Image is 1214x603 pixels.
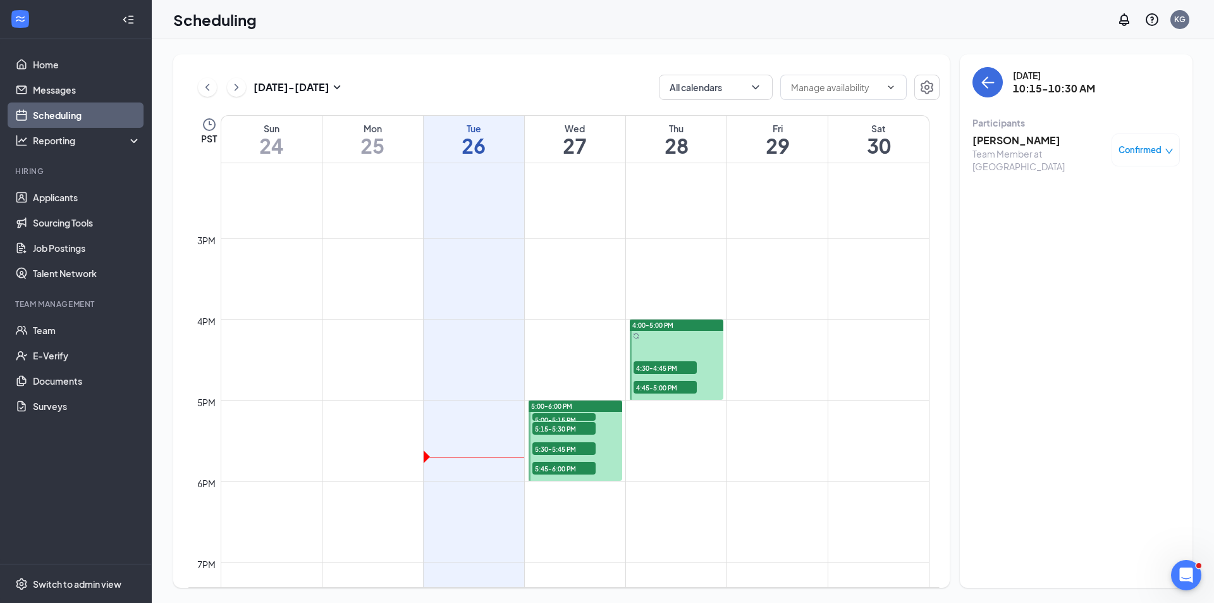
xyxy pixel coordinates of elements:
[322,116,423,163] a: August 25, 2025
[980,75,995,90] svg: ArrowLeft
[195,476,218,490] div: 6pm
[1174,14,1186,25] div: KG
[828,116,929,163] a: August 30, 2025
[15,134,28,147] svg: Analysis
[15,299,138,309] div: Team Management
[659,75,773,100] button: All calendarsChevronDown
[972,116,1180,129] div: Participants
[828,122,929,135] div: Sat
[886,82,896,92] svg: ChevronDown
[1013,82,1095,96] h3: 10:15-10:30 AM
[230,80,243,95] svg: ChevronRight
[173,9,257,30] h1: Scheduling
[972,67,1003,97] button: back-button
[122,13,135,26] svg: Collapse
[202,117,217,132] svg: Clock
[33,185,141,210] a: Applicants
[227,78,246,97] button: ChevronRight
[1144,12,1160,27] svg: QuestionInfo
[15,578,28,590] svg: Settings
[424,135,524,156] h1: 26
[972,134,1105,147] h3: [PERSON_NAME]
[33,210,141,235] a: Sourcing Tools
[626,122,727,135] div: Thu
[749,81,762,94] svg: ChevronDown
[33,578,121,590] div: Switch to admin view
[14,13,27,25] svg: WorkstreamLogo
[727,116,828,163] a: August 29, 2025
[633,333,639,339] svg: Sync
[532,462,596,475] span: 5:45-6:00 PM
[322,135,423,156] h1: 25
[626,135,727,156] h1: 28
[532,413,596,426] span: 5:00-5:15 PM
[632,321,673,330] span: 4:00-5:00 PM
[424,116,524,163] a: August 26, 2025
[33,261,141,286] a: Talent Network
[329,80,345,95] svg: SmallChevronDown
[33,368,141,394] a: Documents
[33,235,141,261] a: Job Postings
[626,116,727,163] a: August 28, 2025
[195,395,218,409] div: 5pm
[33,343,141,368] a: E-Verify
[221,135,322,156] h1: 24
[201,80,214,95] svg: ChevronLeft
[727,122,828,135] div: Fri
[532,422,596,435] span: 5:15-5:30 PM
[525,122,625,135] div: Wed
[1117,12,1132,27] svg: Notifications
[532,442,596,455] span: 5:30-5:45 PM
[201,132,217,145] span: PST
[195,233,218,247] div: 3pm
[634,361,697,374] span: 4:30-4:45 PM
[33,77,141,103] a: Messages
[1119,144,1162,156] span: Confirmed
[727,135,828,156] h1: 29
[424,122,524,135] div: Tue
[195,314,218,328] div: 4pm
[221,122,322,135] div: Sun
[1013,69,1095,82] div: [DATE]
[972,147,1105,173] div: Team Member at [GEOGRAPHIC_DATA]
[1165,147,1174,156] span: down
[828,135,929,156] h1: 30
[198,78,217,97] button: ChevronLeft
[33,394,141,419] a: Surveys
[15,166,138,177] div: Hiring
[1171,560,1201,590] iframe: Intercom live chat
[919,80,935,95] svg: Settings
[791,80,881,94] input: Manage availability
[33,134,142,147] div: Reporting
[525,135,625,156] h1: 27
[33,318,141,343] a: Team
[531,402,572,411] span: 5:00-6:00 PM
[525,116,625,163] a: August 27, 2025
[195,557,218,571] div: 7pm
[914,75,940,100] button: Settings
[33,52,141,77] a: Home
[634,381,697,394] span: 4:45-5:00 PM
[322,122,423,135] div: Mon
[33,103,141,128] a: Scheduling
[221,116,322,163] a: August 24, 2025
[254,80,329,94] h3: [DATE] - [DATE]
